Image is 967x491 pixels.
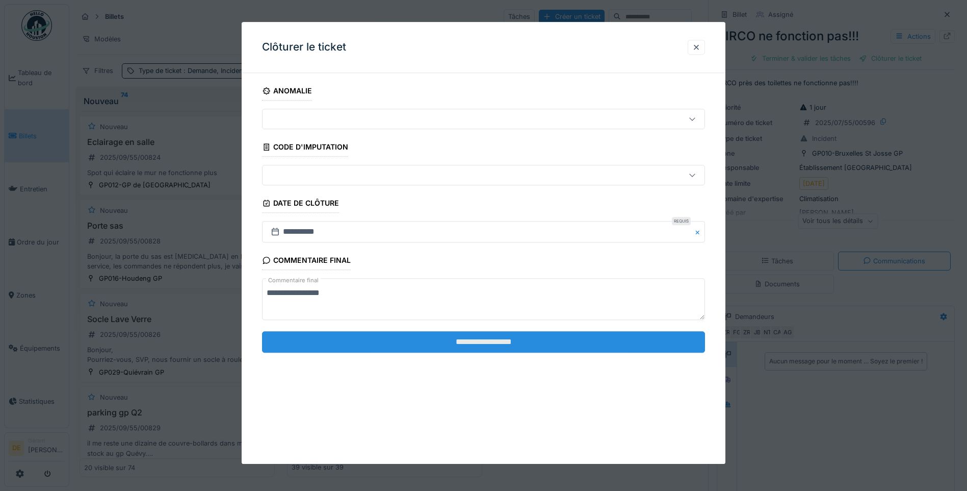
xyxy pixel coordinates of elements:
label: Commentaire final [266,275,321,287]
button: Close [694,222,705,243]
font: Anomalie [273,86,312,95]
font: Code d'imputation [273,142,348,151]
font: Date de clôture [273,199,339,208]
h3: Clôturer le ticket [262,41,346,54]
div: Requis [672,217,691,226]
font: Commentaire final [273,256,351,265]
